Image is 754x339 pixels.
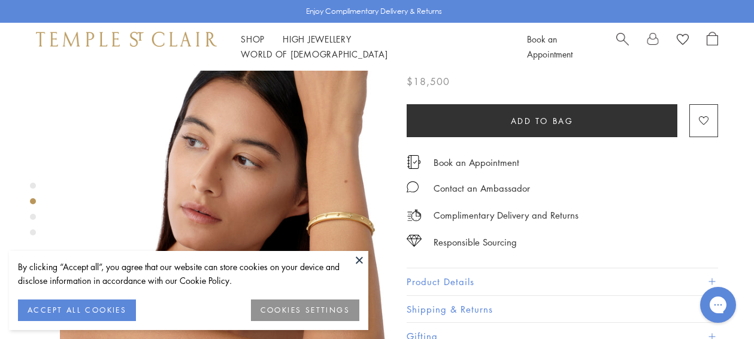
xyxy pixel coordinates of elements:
[616,32,629,62] a: Search
[407,235,422,247] img: icon_sourcing.svg
[434,235,517,250] div: Responsible Sourcing
[18,260,359,287] div: By clicking “Accept all”, you agree that our website can store cookies on your device and disclos...
[434,208,579,223] p: Complimentary Delivery and Returns
[407,296,718,323] button: Shipping & Returns
[18,299,136,321] button: ACCEPT ALL COOKIES
[707,32,718,62] a: Open Shopping Bag
[251,299,359,321] button: COOKIES SETTINGS
[694,283,742,327] iframe: Gorgias live chat messenger
[306,5,442,17] p: Enjoy Complimentary Delivery & Returns
[241,33,265,45] a: ShopShop
[434,156,519,169] a: Book an Appointment
[241,32,500,62] nav: Main navigation
[527,33,573,60] a: Book an Appointment
[241,48,387,60] a: World of [DEMOGRAPHIC_DATA]World of [DEMOGRAPHIC_DATA]
[36,32,217,46] img: Temple St. Clair
[407,155,421,169] img: icon_appointment.svg
[677,32,689,50] a: View Wishlist
[407,181,419,193] img: MessageIcon-01_2.svg
[434,181,530,196] div: Contact an Ambassador
[283,33,352,45] a: High JewelleryHigh Jewellery
[407,208,422,223] img: icon_delivery.svg
[407,104,677,137] button: Add to bag
[407,74,450,89] span: $18,500
[30,180,36,245] div: Product gallery navigation
[511,114,574,128] span: Add to bag
[407,268,718,295] button: Product Details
